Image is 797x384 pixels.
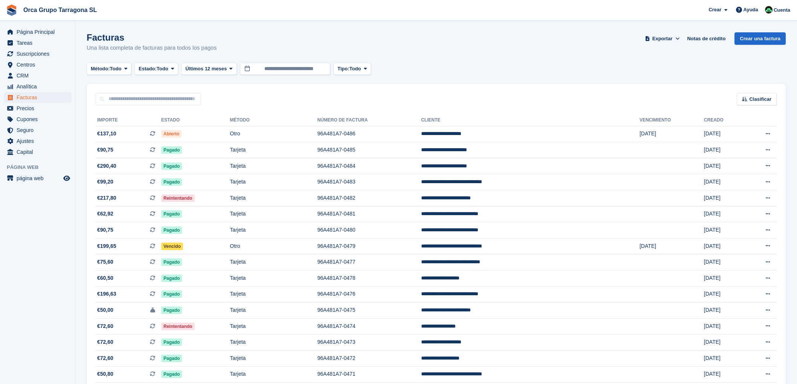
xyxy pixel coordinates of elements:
td: [DATE] [704,318,744,334]
span: Página web [7,164,75,171]
a: menu [4,49,71,59]
span: Seguro [17,125,62,135]
td: [DATE] [704,174,744,190]
img: stora-icon-8386f47178a22dfd0bd8f6a31ec36ba5ce8667c1dd55bd0f319d3a0aa187defe.svg [6,5,17,16]
span: Suscripciones [17,49,62,59]
span: Ajustes [17,136,62,146]
td: 96A481A7-0471 [317,366,421,382]
span: Vencido [161,243,183,250]
span: Abierto [161,130,182,138]
button: Método: Todo [87,63,131,75]
td: [DATE] [640,126,704,142]
span: €290,40 [97,162,116,170]
td: 96A481A7-0485 [317,142,421,158]
span: €50,80 [97,370,113,378]
span: €72,60 [97,338,113,346]
span: Ayuda [744,6,758,14]
a: Crear una factura [734,32,786,45]
span: €90,75 [97,146,113,154]
span: Reintentando [161,194,195,202]
td: Tarjeta [230,254,317,270]
td: [DATE] [704,286,744,302]
td: [DATE] [704,190,744,206]
button: Estado: Todo [134,63,178,75]
td: 96A481A7-0475 [317,302,421,319]
th: Cliente [421,114,640,126]
span: €50,00 [97,306,113,314]
td: 96A481A7-0483 [317,174,421,190]
td: Tarjeta [230,302,317,319]
td: [DATE] [704,206,744,222]
td: Tarjeta [230,174,317,190]
button: Últimos 12 meses [181,63,237,75]
th: Estado [161,114,230,126]
span: Analítica [17,81,62,92]
td: 96A481A7-0474 [317,318,421,334]
th: Vencimiento [640,114,704,126]
td: Tarjeta [230,351,317,367]
td: [DATE] [704,254,744,270]
td: 96A481A7-0477 [317,254,421,270]
span: Pagado [161,307,182,314]
span: Pagado [161,275,182,282]
td: Tarjeta [230,270,317,287]
td: [DATE] [704,302,744,319]
a: menu [4,59,71,70]
span: Tareas [17,38,62,48]
a: menu [4,38,71,48]
span: Método: [91,65,110,73]
a: menu [4,27,71,37]
span: Pagado [161,258,182,266]
td: 96A481A7-0482 [317,190,421,206]
td: Tarjeta [230,318,317,334]
span: Precios [17,103,62,114]
span: Pagado [161,146,182,154]
span: €72,60 [97,322,113,330]
span: Pagado [161,178,182,186]
span: €137,10 [97,130,116,138]
span: €90,75 [97,226,113,234]
td: 96A481A7-0479 [317,238,421,254]
a: Orca Grupo Tarragona SL [20,4,100,16]
p: Una lista completa de facturas para todos los pagos [87,44,217,52]
span: Pagado [161,290,182,298]
span: Pagado [161,162,182,170]
td: 96A481A7-0486 [317,126,421,142]
td: [DATE] [704,238,744,254]
span: Últimos 12 meses [185,65,227,73]
th: Número de factura [317,114,421,126]
span: Todo [349,65,361,73]
span: €75,60 [97,258,113,266]
td: 96A481A7-0484 [317,158,421,174]
td: Tarjeta [230,334,317,351]
span: Estado: [139,65,157,73]
a: menú [4,173,71,184]
a: Vista previa de la tienda [62,174,71,183]
a: menu [4,92,71,103]
a: menu [4,136,71,146]
a: menu [4,81,71,92]
span: €72,60 [97,354,113,362]
span: Facturas [17,92,62,103]
td: Tarjeta [230,286,317,302]
span: CRM [17,70,62,81]
span: Pagado [161,338,182,346]
td: 96A481A7-0476 [317,286,421,302]
td: 96A481A7-0478 [317,270,421,287]
span: €62,92 [97,210,113,218]
h1: Facturas [87,32,217,42]
span: €196,63 [97,290,116,298]
span: Pagado [161,370,182,378]
td: 96A481A7-0473 [317,334,421,351]
span: Crear [708,6,721,14]
td: Tarjeta [230,206,317,222]
span: Pagado [161,355,182,362]
span: Todo [157,65,168,73]
span: €99,20 [97,178,113,186]
td: Tarjeta [230,158,317,174]
button: Tipo: Todo [333,63,371,75]
td: [DATE] [704,142,744,158]
span: Tipo: [337,65,350,73]
span: Exportar [652,35,672,42]
a: menu [4,147,71,157]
